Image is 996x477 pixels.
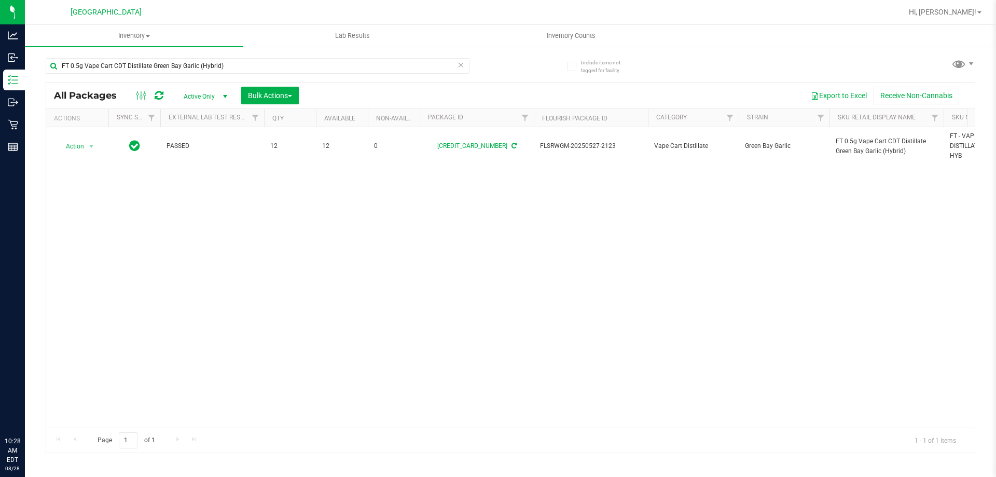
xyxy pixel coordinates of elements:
[745,141,823,151] span: Green Bay Garlic
[836,137,937,156] span: FT 0.5g Vape Cart CDT Distillate Green Bay Garlic (Hybrid)
[241,87,299,104] button: Bulk Actions
[248,91,292,100] span: Bulk Actions
[167,141,258,151] span: PASSED
[46,58,469,74] input: Search Package ID, Item Name, SKU, Lot or Part Number...
[8,119,18,130] inline-svg: Retail
[812,109,829,127] a: Filter
[457,58,464,72] span: Clear
[322,141,362,151] span: 12
[270,141,310,151] span: 12
[540,141,642,151] span: FLSRWGM-20250527-2123
[874,87,959,104] button: Receive Non-Cannabis
[243,25,462,47] a: Lab Results
[533,31,610,40] span: Inventory Counts
[462,25,680,47] a: Inventory Counts
[54,90,127,101] span: All Packages
[119,432,137,448] input: 1
[8,97,18,107] inline-svg: Outbound
[374,141,413,151] span: 0
[89,432,163,448] span: Page of 1
[272,115,284,122] a: Qty
[8,75,18,85] inline-svg: Inventory
[428,114,463,121] a: Package ID
[8,142,18,152] inline-svg: Reports
[57,139,85,154] span: Action
[10,394,41,425] iframe: Resource center
[926,109,944,127] a: Filter
[117,114,157,121] a: Sync Status
[8,52,18,63] inline-svg: Inbound
[54,115,104,122] div: Actions
[25,25,243,47] a: Inventory
[510,142,517,149] span: Sync from Compliance System
[5,437,20,465] p: 10:28 AM EDT
[722,109,739,127] a: Filter
[906,432,964,448] span: 1 - 1 of 1 items
[324,115,355,122] a: Available
[169,114,250,121] a: External Lab Test Result
[129,139,140,153] span: In Sync
[31,392,43,405] iframe: Resource center unread badge
[247,109,264,127] a: Filter
[5,465,20,472] p: 08/28
[8,30,18,40] inline-svg: Analytics
[581,59,633,74] span: Include items not tagged for facility
[909,8,976,16] span: Hi, [PERSON_NAME]!
[747,114,768,121] a: Strain
[517,109,534,127] a: Filter
[542,115,607,122] a: Flourish Package ID
[654,141,732,151] span: Vape Cart Distillate
[376,115,422,122] a: Non-Available
[656,114,687,121] a: Category
[143,109,160,127] a: Filter
[321,31,384,40] span: Lab Results
[838,114,916,121] a: Sku Retail Display Name
[25,31,243,40] span: Inventory
[71,8,142,17] span: [GEOGRAPHIC_DATA]
[437,142,507,149] a: [CREDIT_CARD_NUMBER]
[804,87,874,104] button: Export to Excel
[85,139,98,154] span: select
[952,114,983,121] a: SKU Name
